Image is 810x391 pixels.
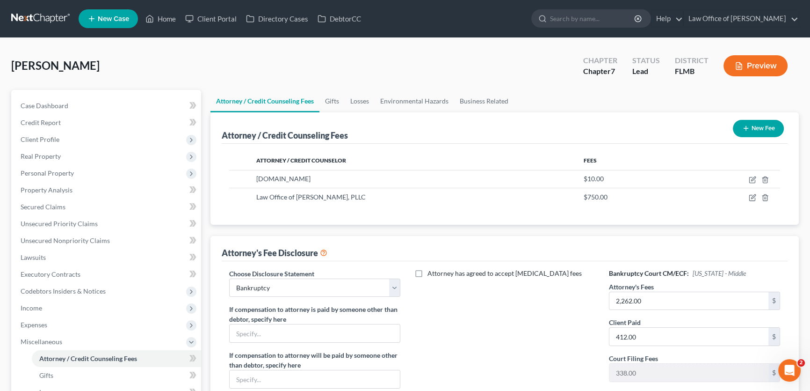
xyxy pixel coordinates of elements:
a: Secured Claims [13,199,201,215]
input: 0.00 [609,292,768,310]
div: $ [768,328,780,346]
label: If compensation to attorney is paid by someone other than debtor, specify here [229,304,400,324]
span: Secured Claims [21,203,65,211]
span: Unsecured Nonpriority Claims [21,236,110,244]
span: Credit Report [21,118,61,126]
div: Attorney's Fee Disclosure [222,247,327,258]
span: Attorney has agreed to accept [MEDICAL_DATA] fees [427,269,582,277]
span: Income [21,304,42,312]
span: Lawsuits [21,253,46,261]
div: Chapter [583,55,617,66]
a: Attorney / Credit Counseling Fees [32,350,201,367]
a: Gifts [32,367,201,384]
span: Real Property [21,152,61,160]
a: Executory Contracts [13,266,201,283]
a: Attorney / Credit Counseling Fees [210,90,319,112]
a: Lawsuits [13,249,201,266]
div: $ [768,364,780,382]
span: Law Office of [PERSON_NAME], PLLC [256,193,366,201]
span: Gifts [39,371,53,379]
label: If compensation to attorney will be paid by someone other than debtor, specify here [229,350,400,370]
a: Home [141,10,181,27]
a: Unsecured Nonpriority Claims [13,232,201,249]
a: Law Office of [PERSON_NAME] [684,10,798,27]
span: Attorney / Credit Counselor [256,157,346,164]
div: FLMB [675,66,709,77]
span: 2 [797,359,805,367]
a: Credit Report [13,114,201,131]
div: $ [768,292,780,310]
span: 7 [611,66,615,75]
label: Court Filing Fees [609,354,658,363]
a: Unsecured Priority Claims [13,215,201,232]
span: Executory Contracts [21,270,80,278]
a: Gifts [319,90,345,112]
span: Property Analysis [21,186,72,194]
input: 0.00 [609,364,768,382]
span: Miscellaneous [21,338,62,346]
div: Lead [632,66,660,77]
span: [DOMAIN_NAME] [256,175,311,183]
span: [US_STATE] - Middle [693,269,746,277]
a: DebtorCC [313,10,366,27]
label: Attorney's Fees [609,282,654,292]
a: Case Dashboard [13,97,201,114]
label: Choose Disclosure Statement [229,269,314,279]
iframe: Intercom live chat [778,359,801,382]
input: Specify... [230,325,400,342]
span: Client Profile [21,135,59,143]
span: Codebtors Insiders & Notices [21,287,106,295]
div: Status [632,55,660,66]
span: New Case [98,15,129,22]
a: Directory Cases [241,10,313,27]
input: Search by name... [550,10,636,27]
button: New Fee [733,120,784,137]
span: [PERSON_NAME] [11,59,100,72]
a: Help [651,10,683,27]
label: Client Paid [609,317,641,327]
span: Attorney / Credit Counseling Fees [39,354,137,362]
a: Business Related [454,90,514,112]
span: Case Dashboard [21,102,68,110]
h6: Bankruptcy Court CM/ECF: [609,269,780,278]
button: Preview [723,55,788,76]
input: 0.00 [609,328,768,346]
a: Losses [345,90,375,112]
div: District [675,55,709,66]
span: Unsecured Priority Claims [21,220,98,228]
span: Personal Property [21,169,74,177]
a: Client Portal [181,10,241,27]
div: Chapter [583,66,617,77]
div: Attorney / Credit Counseling Fees [222,130,348,141]
span: Expenses [21,321,47,329]
a: Environmental Hazards [375,90,454,112]
span: $10.00 [584,175,604,183]
span: $750.00 [584,193,607,201]
input: Specify... [230,370,400,388]
span: Fees [584,157,597,164]
a: Property Analysis [13,182,201,199]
